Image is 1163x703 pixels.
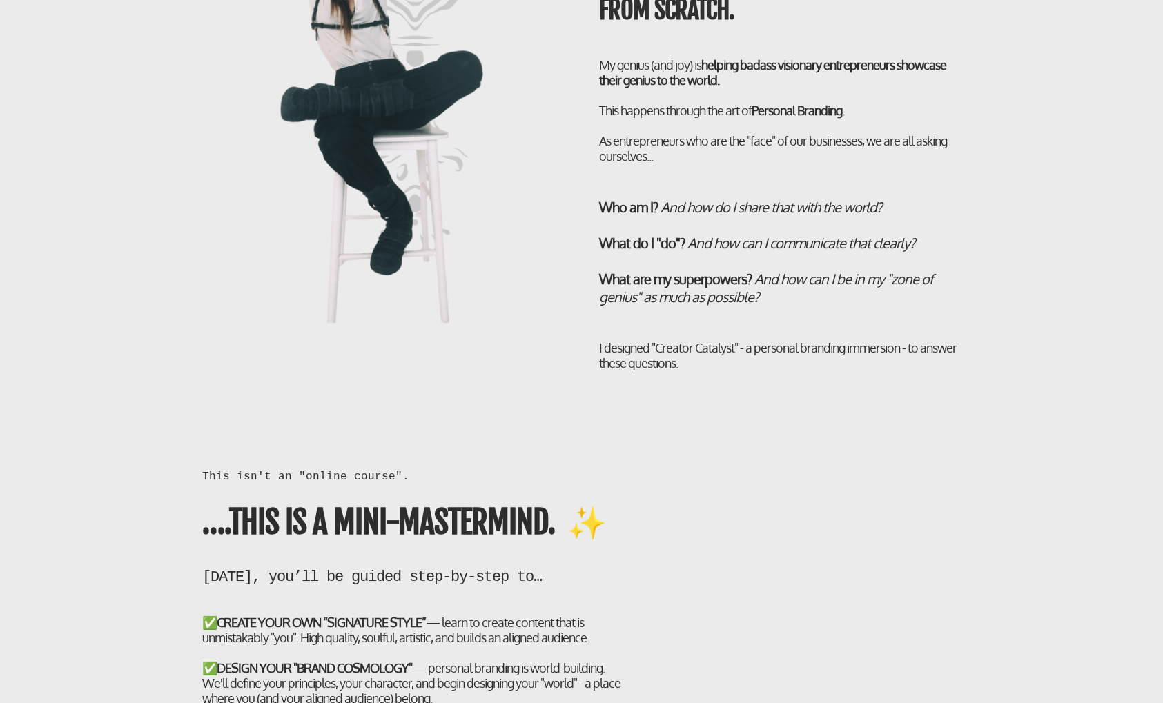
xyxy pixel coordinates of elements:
[217,615,426,630] b: CREATE YOUR OWN “SIGNATURE STYLE”
[599,234,685,252] b: What do I "do"?
[599,340,957,370] span: I designed "Creator Catalyst" - a personal branding immersion - to answer these questions.
[599,57,961,164] h2: My genius (and joy) is
[202,568,542,585] font: [DATE], you’ll be guided step-by-step to…
[599,133,961,164] div: As entrepreneurs who are the "face" of our businesses, we are all asking ourselves...
[202,468,631,484] div: This isn't an "online course".
[599,57,946,88] b: helping badass visionary entrepreneurs showcase their genius to the world.
[599,198,658,216] b: Who am I?
[599,270,933,306] i: And how can I be in my "zone of genius" as much as possible?
[661,198,881,216] i: And how do I share that with the world?
[202,502,606,542] b: ….THIS IS A MINI-MASTERMIND. ✨
[217,660,412,675] b: DESIGN YOUR "BRAND COSMOLOGY"
[752,103,844,118] b: Personal Branding.
[599,103,961,164] div: This happens through the art of
[599,270,752,288] b: What are my superpowers?
[687,234,915,252] i: And how can I communicate that clearly?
